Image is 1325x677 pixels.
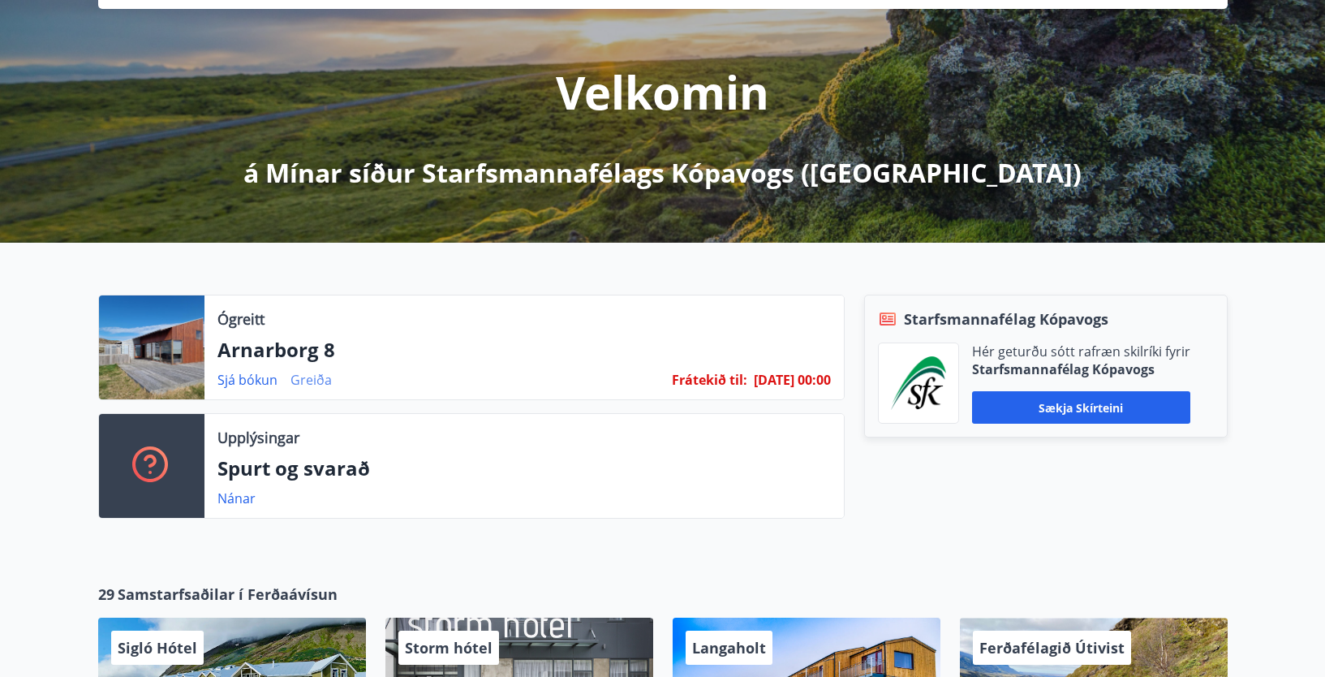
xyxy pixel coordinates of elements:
span: Samstarfsaðilar í Ferðaávísun [118,584,338,605]
span: Langaholt [692,638,766,658]
a: Greiða [290,371,332,389]
p: Upplýsingar [217,427,299,448]
p: á Mínar síður Starfsmannafélags Kópavogs ([GEOGRAPHIC_DATA]) [243,155,1082,191]
p: Ógreitt [217,308,265,330]
span: Starfsmannafélag Kópavogs [904,308,1108,330]
a: Sjá bókun [217,371,277,389]
span: Frátekið til : [672,371,747,389]
p: Arnarborg 8 [217,336,831,364]
span: Storm hótel [405,638,493,658]
span: [DATE] 00:00 [754,371,831,389]
img: x5MjQkxwhnYn6YREZUTEa9Q4KsBUeQdWGts9Dj4O.png [891,356,946,410]
span: Sigló Hótel [118,638,197,658]
span: Ferðafélagið Útivist [979,638,1125,658]
p: Spurt og svarað [217,455,831,482]
a: Nánar [217,489,256,507]
button: Sækja skírteini [972,391,1190,424]
span: 29 [98,584,114,605]
p: Starfsmannafélag Kópavogs [972,360,1190,378]
p: Hér geturðu sótt rafræn skilríki fyrir [972,343,1190,360]
p: Velkomin [556,61,769,123]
